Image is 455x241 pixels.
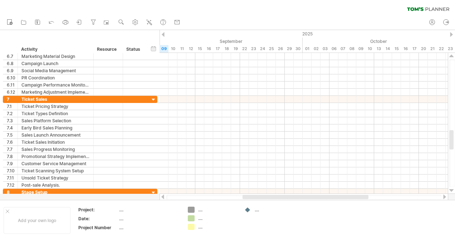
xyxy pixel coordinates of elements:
[7,139,18,146] div: 7.6
[255,207,294,213] div: ....
[21,96,90,103] div: Ticket Sales
[329,45,338,53] div: Monday, 6 October 2025
[249,45,258,53] div: Tuesday, 23 September 2025
[338,45,347,53] div: Tuesday, 7 October 2025
[21,174,90,181] div: Unsold Ticket Strategy
[21,153,90,160] div: Promotional Strategy Implementation
[21,110,90,117] div: Ticket Types Definition
[7,182,18,188] div: 7.12
[186,45,195,53] div: Friday, 12 September 2025
[7,103,18,110] div: 7.1
[7,153,18,160] div: 7.8
[21,46,89,53] div: Activity
[213,45,222,53] div: Wednesday, 17 September 2025
[168,45,177,53] div: Wednesday, 10 September 2025
[21,124,90,131] div: Early Bird Sales Planning
[294,45,303,53] div: Tuesday, 30 September 2025
[21,117,90,124] div: Sales Platform Selection
[410,45,419,53] div: Friday, 17 October 2025
[285,45,294,53] div: Monday, 29 September 2025
[303,45,312,53] div: Wednesday, 1 October 2025
[7,160,18,167] div: 7.9
[78,207,118,213] div: Project:
[198,224,237,230] div: ....
[7,74,18,81] div: 6.10
[97,46,119,53] div: Resource
[198,215,237,221] div: ....
[267,45,276,53] div: Thursday, 25 September 2025
[7,60,18,67] div: 6.8
[21,160,90,167] div: Customer Service Management
[7,96,18,103] div: 7
[195,45,204,53] div: Monday, 15 September 2025
[240,45,249,53] div: Monday, 22 September 2025
[21,182,90,188] div: Post-sale Analysis.
[7,110,18,117] div: 7.2
[7,174,18,181] div: 7.11
[21,82,90,88] div: Campaign Performance Monitoring
[21,53,90,60] div: Marketing Material Design
[7,146,18,153] div: 7.7
[21,74,90,81] div: PR Coordination
[437,45,446,53] div: Wednesday, 22 October 2025
[119,216,179,222] div: ....
[21,103,90,110] div: Ticket Pricing Strategy
[7,89,18,95] div: 6.12
[321,45,329,53] div: Friday, 3 October 2025
[7,53,18,60] div: 6.7
[21,89,90,95] div: Marketing Adjustment Implementation.
[7,67,18,74] div: 6.9
[177,45,186,53] div: Thursday, 11 September 2025
[419,45,428,53] div: Monday, 20 October 2025
[21,132,90,138] div: Sales Launch Announcement
[21,60,90,67] div: Campaign Launch
[383,45,392,53] div: Tuesday, 14 October 2025
[78,216,118,222] div: Date:
[7,189,18,196] div: 8
[222,45,231,53] div: Thursday, 18 September 2025
[198,207,237,213] div: ....
[231,45,240,53] div: Friday, 19 September 2025
[7,117,18,124] div: 7.3
[258,45,267,53] div: Wednesday, 24 September 2025
[374,45,383,53] div: Monday, 13 October 2025
[204,45,213,53] div: Tuesday, 16 September 2025
[119,207,179,213] div: ....
[401,45,410,53] div: Thursday, 16 October 2025
[365,45,374,53] div: Friday, 10 October 2025
[160,45,168,53] div: Tuesday, 9 September 2025
[7,132,18,138] div: 7.5
[21,146,90,153] div: Sales Progress Monitoring
[21,139,90,146] div: Ticket Sales Initiation
[312,45,321,53] div: Thursday, 2 October 2025
[392,45,401,53] div: Wednesday, 15 October 2025
[21,67,90,74] div: Social Media Management
[7,167,18,174] div: 7.10
[119,225,179,231] div: ....
[276,45,285,53] div: Friday, 26 September 2025
[347,45,356,53] div: Wednesday, 8 October 2025
[7,82,18,88] div: 6.11
[126,46,142,53] div: Status
[446,45,455,53] div: Thursday, 23 October 2025
[21,167,90,174] div: Ticket Scanning System Setup
[7,124,18,131] div: 7.4
[106,38,303,45] div: September 2025
[356,45,365,53] div: Thursday, 9 October 2025
[428,45,437,53] div: Tuesday, 21 October 2025
[78,225,118,231] div: Project Number
[21,189,90,196] div: Stage Setup
[4,207,70,234] div: Add your own logo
